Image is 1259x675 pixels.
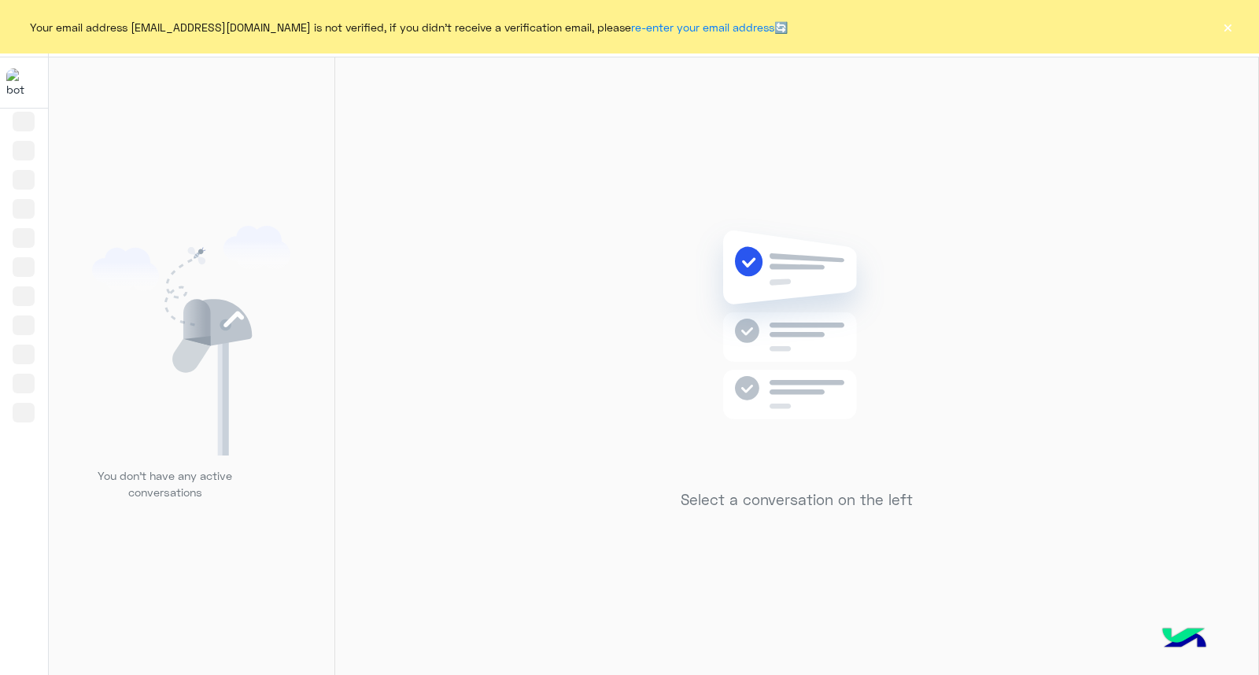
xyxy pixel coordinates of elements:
img: hulul-logo.png [1157,612,1212,667]
p: You don’t have any active conversations [86,467,245,501]
span: Your email address [EMAIL_ADDRESS][DOMAIN_NAME] is not verified, if you didn't receive a verifica... [30,19,788,35]
h5: Select a conversation on the left [681,491,913,509]
img: 1403182699927242 [6,68,35,97]
a: re-enter your email address [631,20,774,34]
img: empty users [92,226,290,456]
button: × [1220,19,1235,35]
img: no messages [683,218,910,479]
